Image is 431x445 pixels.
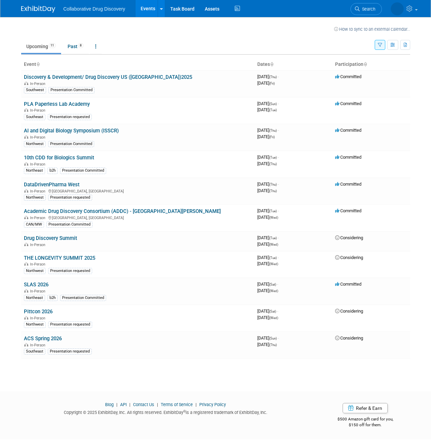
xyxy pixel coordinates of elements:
a: Upcoming11 [21,40,61,53]
span: Considering [335,235,363,240]
span: [DATE] [257,155,279,160]
span: 11 [48,43,56,48]
span: | [155,402,160,407]
a: API [120,402,127,407]
span: Committed [335,128,361,133]
span: (Thu) [269,343,277,347]
span: (Thu) [269,183,277,186]
div: $500 Amazon gift card for you, [320,412,410,428]
a: Drug Discovery Summit [24,235,77,241]
img: In-Person Event [24,289,28,292]
span: [DATE] [257,342,277,347]
span: (Wed) [269,216,278,219]
div: Southwest [24,87,46,93]
span: Committed [335,282,361,287]
span: In-Person [30,135,47,140]
img: In-Person Event [24,82,28,85]
span: 8 [78,43,84,48]
span: Committed [335,182,361,187]
span: (Thu) [269,75,277,79]
span: (Fri) [269,82,275,85]
span: (Sun) [269,336,277,340]
span: - [278,208,279,213]
a: THE LONGEVITY SUMMIT 2025 [24,255,95,261]
div: Northwest [24,268,46,274]
img: In-Person Event [24,189,28,192]
span: (Tue) [269,236,277,240]
span: [DATE] [257,335,279,341]
span: (Thu) [269,129,277,132]
sup: ® [183,410,186,413]
div: Southeast [24,114,45,120]
span: (Thu) [269,162,277,166]
span: [DATE] [257,235,279,240]
a: ACS Spring 2026 [24,335,62,342]
a: 10th CDD for Biologics Summit [24,155,94,161]
a: How to sync to an external calendar... [334,27,410,32]
img: In-Person Event [24,343,28,346]
span: - [278,101,279,106]
span: In-Person [30,189,47,193]
span: In-Person [30,82,47,86]
span: Considering [335,308,363,314]
span: (Tue) [269,108,277,112]
span: [DATE] [257,215,278,220]
span: Collaborative Drug Discovery [63,6,125,12]
div: [GEOGRAPHIC_DATA], [GEOGRAPHIC_DATA] [24,215,252,220]
span: [DATE] [257,255,279,260]
img: James White [391,2,404,15]
span: - [278,74,279,79]
a: SLAS 2026 [24,282,48,288]
span: - [277,282,278,287]
a: AI and Digital Biology Symposium (ISSCR) [24,128,119,134]
span: In-Person [30,289,47,293]
div: Copyright © 2025 ExhibitDay, Inc. All rights reserved. ExhibitDay is a registered trademark of Ex... [21,408,311,416]
span: [DATE] [257,208,279,213]
span: (Sat) [269,283,276,286]
span: - [278,335,279,341]
span: | [128,402,132,407]
img: In-Person Event [24,243,28,246]
span: - [278,235,279,240]
span: | [115,402,119,407]
span: [DATE] [257,101,279,106]
span: | [194,402,198,407]
a: Refer & Earn [343,403,388,413]
span: (Tue) [269,256,277,260]
a: Sort by Participation Type [363,61,367,67]
span: Considering [335,335,363,341]
span: [DATE] [257,188,277,193]
span: (Wed) [269,262,278,266]
span: In-Person [30,216,47,220]
a: Past8 [62,40,89,53]
span: [DATE] [257,134,275,139]
span: - [277,308,278,314]
span: [DATE] [257,81,275,86]
span: - [278,155,279,160]
span: Committed [335,208,361,213]
div: Presentation Committed [60,168,106,174]
span: Search [360,6,375,12]
div: Presentation Committed [46,221,92,228]
span: (Thu) [269,189,277,193]
a: Pittcon 2026 [24,308,53,315]
img: In-Person Event [24,316,28,319]
a: Sort by Event Name [36,61,40,67]
a: DataDrivenPharma West [24,182,80,188]
span: Committed [335,155,361,160]
span: In-Person [30,162,47,167]
img: In-Person Event [24,108,28,112]
span: (Fri) [269,135,275,139]
div: Southeast [24,348,45,355]
span: - [278,255,279,260]
img: ExhibitDay [21,6,55,13]
span: In-Person [30,262,47,267]
img: In-Person Event [24,216,28,219]
img: In-Person Event [24,135,28,139]
a: Discovery & Development/ Drug Discovery US ([GEOGRAPHIC_DATA])2025 [24,74,192,80]
div: Presentation Committed [60,295,106,301]
th: Dates [255,59,332,70]
span: Considering [335,255,363,260]
span: In-Person [30,316,47,320]
span: In-Person [30,108,47,113]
